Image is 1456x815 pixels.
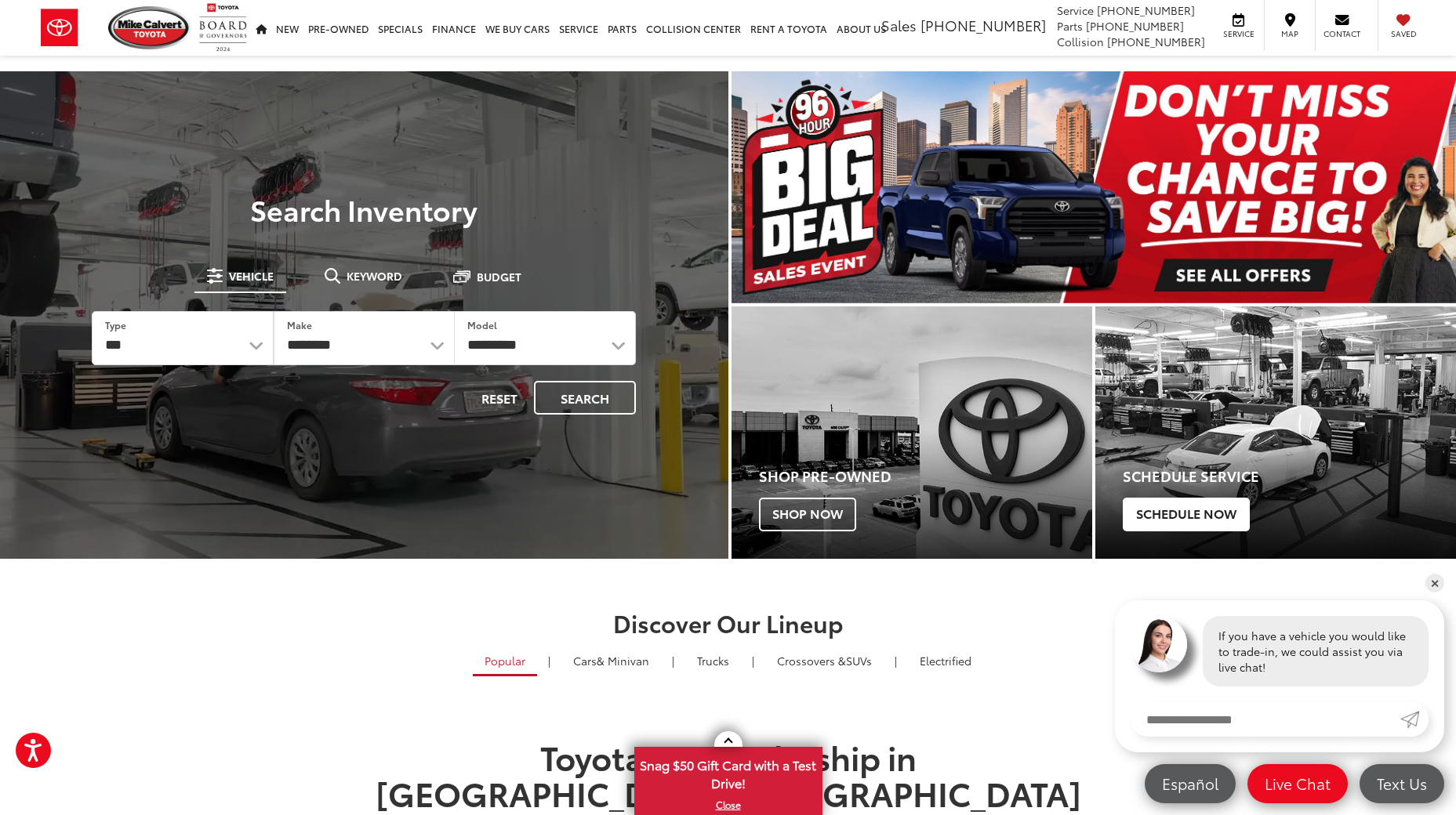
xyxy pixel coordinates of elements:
[1123,469,1456,484] h4: Schedule Service
[1057,2,1094,18] span: Service
[732,306,1092,559] div: Toyota
[1097,2,1195,18] span: [PHONE_NUMBER]
[1247,764,1348,803] a: Live Chat
[891,653,901,668] li: |
[1323,28,1360,39] span: Contact
[1400,702,1429,737] a: Submit
[1131,616,1187,672] img: Agent profile photo
[685,647,741,674] a: Trucks
[1221,28,1256,39] span: Service
[1086,18,1184,34] span: [PHONE_NUMBER]
[534,381,636,415] button: Search
[176,610,1281,636] h2: Discover Our Lineup
[108,6,191,49] img: Mike Calvert Toyota
[1203,616,1429,686] div: If you have a vehicle you would like to trade-in, we could assist you via live chat!
[347,270,402,281] span: Keyword
[1107,34,1205,49] span: [PHONE_NUMBER]
[668,653,678,668] li: |
[636,748,821,796] span: Snag $50 Gift Card with a Test Drive!
[777,653,846,668] span: Crossovers &
[759,498,856,531] span: Shop Now
[920,15,1046,35] span: [PHONE_NUMBER]
[1123,498,1250,531] span: Schedule Now
[1057,18,1083,34] span: Parts
[1369,773,1435,793] span: Text Us
[1273,28,1307,39] span: Map
[765,647,884,674] a: SUVs
[908,647,983,674] a: Electrified
[467,318,497,331] label: Model
[1154,773,1226,793] span: Español
[66,194,663,225] h3: Search Inventory
[1095,306,1456,559] a: Schedule Service Schedule Now
[1360,764,1444,803] a: Text Us
[561,647,661,674] a: Cars
[748,653,758,668] li: |
[597,653,649,668] span: & Minivan
[229,270,274,281] span: Vehicle
[1386,28,1421,39] span: Saved
[732,306,1092,559] a: Shop Pre-Owned Shop Now
[881,15,917,35] span: Sales
[544,653,554,668] li: |
[1145,764,1236,803] a: Español
[473,647,537,676] a: Popular
[477,271,521,282] span: Budget
[468,381,531,415] button: Reset
[1057,34,1104,49] span: Collision
[1131,702,1400,737] input: Enter your message
[759,469,1092,484] h4: Shop Pre-Owned
[105,318,126,331] label: Type
[1257,773,1338,793] span: Live Chat
[287,318,312,331] label: Make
